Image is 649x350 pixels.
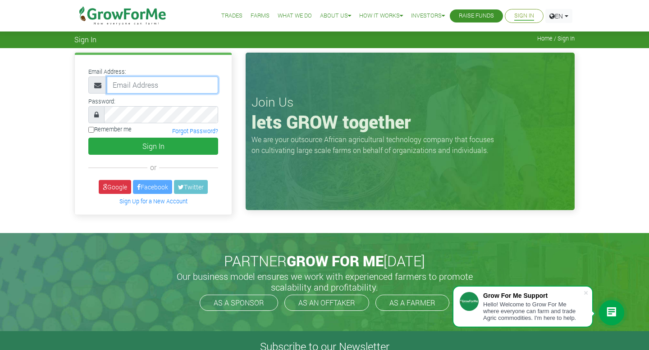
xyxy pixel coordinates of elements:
[287,251,384,270] span: GROW FOR ME
[483,292,583,299] div: Grow For Me Support
[459,11,494,21] a: Raise Funds
[251,134,499,156] p: We are your outsource African agricultural technology company that focuses on cultivating large s...
[251,94,569,110] h3: Join Us
[284,295,369,311] a: AS AN OFFTAKER
[545,9,572,23] a: EN
[88,162,218,173] div: or
[88,97,115,106] label: Password:
[107,76,218,94] input: Email Address
[278,11,312,21] a: What We Do
[78,252,571,269] h2: PARTNER [DATE]
[411,11,445,21] a: Investors
[200,295,278,311] a: AS A SPONSOR
[88,67,126,76] label: Email Address:
[221,11,242,21] a: Trades
[320,11,351,21] a: About Us
[99,180,131,194] a: Google
[537,35,575,42] span: Home / Sign In
[251,11,270,21] a: Farms
[251,111,569,133] h1: lets GROW together
[172,127,218,135] a: Forgot Password?
[88,138,218,155] button: Sign In
[119,197,187,205] a: Sign Up for a New Account
[375,295,449,311] a: AS A FARMER
[483,301,583,321] div: Hello! Welcome to Grow For Me where everyone can farm and trade Agric commodities. I'm here to help.
[359,11,403,21] a: How it Works
[167,271,482,292] h5: Our business model ensures we work with experienced farmers to promote scalability and profitabil...
[74,35,96,44] span: Sign In
[88,125,132,134] label: Remember me
[514,11,534,21] a: Sign In
[88,127,94,133] input: Remember me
